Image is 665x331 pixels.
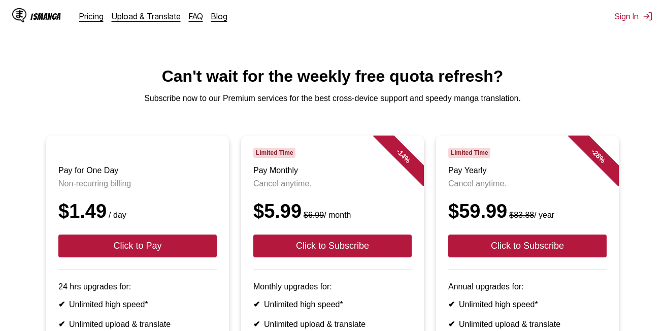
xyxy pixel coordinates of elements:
img: IsManga Logo [12,8,26,22]
p: Cancel anytime. [253,179,412,188]
a: IsManga LogoIsManga [12,8,79,24]
p: Subscribe now to our Premium services for the best cross-device support and speedy manga translat... [8,94,657,103]
b: ✔ [58,320,65,328]
div: IsManga [30,12,61,21]
div: $1.49 [58,201,217,222]
span: Limited Time [253,148,295,158]
img: Sign out [643,11,653,21]
li: Unlimited upload & translate [253,319,412,329]
span: Limited Time [448,148,490,158]
b: ✔ [58,300,65,309]
div: - 14 % [373,125,434,186]
b: ✔ [448,300,455,309]
p: Annual upgrades for: [448,282,607,291]
p: Non-recurring billing [58,179,217,188]
h3: Pay Yearly [448,166,607,175]
div: $59.99 [448,201,607,222]
small: / day [107,211,126,219]
a: Upload & Translate [112,11,181,21]
button: Sign In [615,11,653,21]
p: Monthly upgrades for: [253,282,412,291]
b: ✔ [448,320,455,328]
s: $6.99 [304,211,324,219]
li: Unlimited upload & translate [58,319,217,329]
h1: Can't wait for the weekly free quota refresh? [8,67,657,86]
li: Unlimited high speed* [58,300,217,309]
button: Click to Subscribe [253,235,412,257]
a: Blog [211,11,227,21]
p: Cancel anytime. [448,179,607,188]
b: ✔ [253,320,260,328]
small: / month [302,211,351,219]
div: $5.99 [253,201,412,222]
p: 24 hrs upgrades for: [58,282,217,291]
li: Unlimited high speed* [448,300,607,309]
li: Unlimited high speed* [253,300,412,309]
button: Click to Pay [58,235,217,257]
h3: Pay for One Day [58,166,217,175]
b: ✔ [253,300,260,309]
h3: Pay Monthly [253,166,412,175]
li: Unlimited upload & translate [448,319,607,329]
button: Click to Subscribe [448,235,607,257]
a: Pricing [79,11,104,21]
a: FAQ [189,11,203,21]
s: $83.88 [509,211,534,219]
div: - 28 % [568,125,629,186]
small: / year [507,211,554,219]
